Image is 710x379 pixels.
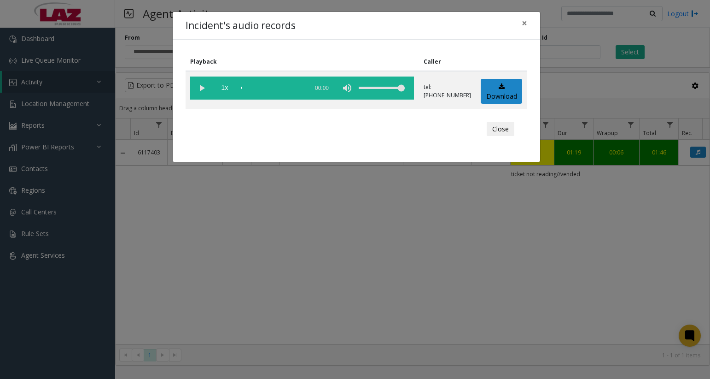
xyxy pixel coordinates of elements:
button: Close [515,12,534,35]
h4: Incident's audio records [186,18,296,33]
p: tel:[PHONE_NUMBER] [424,83,471,100]
span: playback speed button [213,77,236,100]
button: Close [487,122,514,136]
div: scrub bar [241,77,303,100]
a: Download [481,79,522,104]
span: × [522,17,527,30]
div: volume level [359,77,405,100]
th: Playback [186,53,419,71]
th: Caller [419,53,476,71]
